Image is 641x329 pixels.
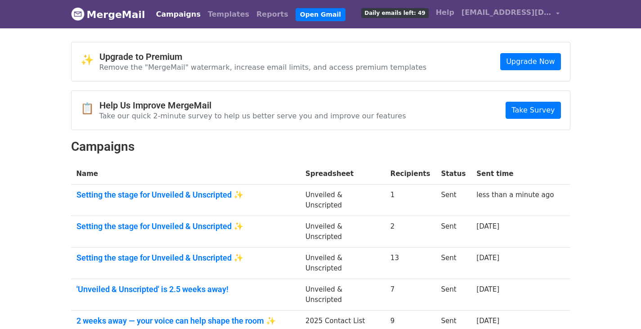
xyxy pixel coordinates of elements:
td: 13 [385,248,436,279]
td: Sent [435,216,471,248]
img: MergeMail logo [71,7,85,21]
a: Reports [253,5,292,23]
a: [DATE] [476,317,499,325]
td: 2 [385,216,436,248]
td: 7 [385,279,436,311]
a: 'Unveiled & Unscripted' is 2.5 weeks away! [76,284,295,294]
a: Setting the stage for Unveiled & Unscripted ✨ [76,221,295,231]
a: Setting the stage for Unveiled & Unscripted ✨ [76,253,295,263]
a: Setting the stage for Unveiled & Unscripted ✨ [76,190,295,200]
th: Status [435,163,471,185]
th: Spreadsheet [300,163,385,185]
td: Unveiled & Unscripted [300,185,385,216]
th: Sent time [471,163,559,185]
span: 📋 [81,102,99,115]
span: [EMAIL_ADDRESS][DOMAIN_NAME] [462,7,551,18]
p: Remove the "MergeMail" watermark, increase email limits, and access premium templates [99,63,427,72]
a: Campaigns [152,5,204,23]
td: Unveiled & Unscripted [300,216,385,248]
a: Help [432,4,458,22]
p: Take our quick 2-minute survey to help us better serve you and improve our features [99,111,406,121]
a: Templates [204,5,253,23]
th: Recipients [385,163,436,185]
a: less than a minute ago [476,191,554,199]
td: Unveiled & Unscripted [300,279,385,311]
td: Sent [435,248,471,279]
a: Take Survey [506,102,560,119]
a: Daily emails left: 49 [358,4,432,22]
a: [DATE] [476,285,499,293]
a: Upgrade Now [500,53,560,70]
a: Open Gmail [296,8,345,21]
td: 1 [385,185,436,216]
a: 2 weeks away — your voice can help shape the room ✨ [76,316,295,326]
td: Sent [435,185,471,216]
a: [DATE] [476,254,499,262]
a: [DATE] [476,222,499,230]
td: Sent [435,279,471,311]
th: Name [71,163,300,185]
h4: Upgrade to Premium [99,51,427,62]
span: ✨ [81,54,99,67]
h4: Help Us Improve MergeMail [99,100,406,111]
a: MergeMail [71,5,145,24]
a: [EMAIL_ADDRESS][DOMAIN_NAME] [458,4,563,25]
td: Unveiled & Unscripted [300,248,385,279]
span: Daily emails left: 49 [361,8,428,18]
h2: Campaigns [71,139,570,154]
